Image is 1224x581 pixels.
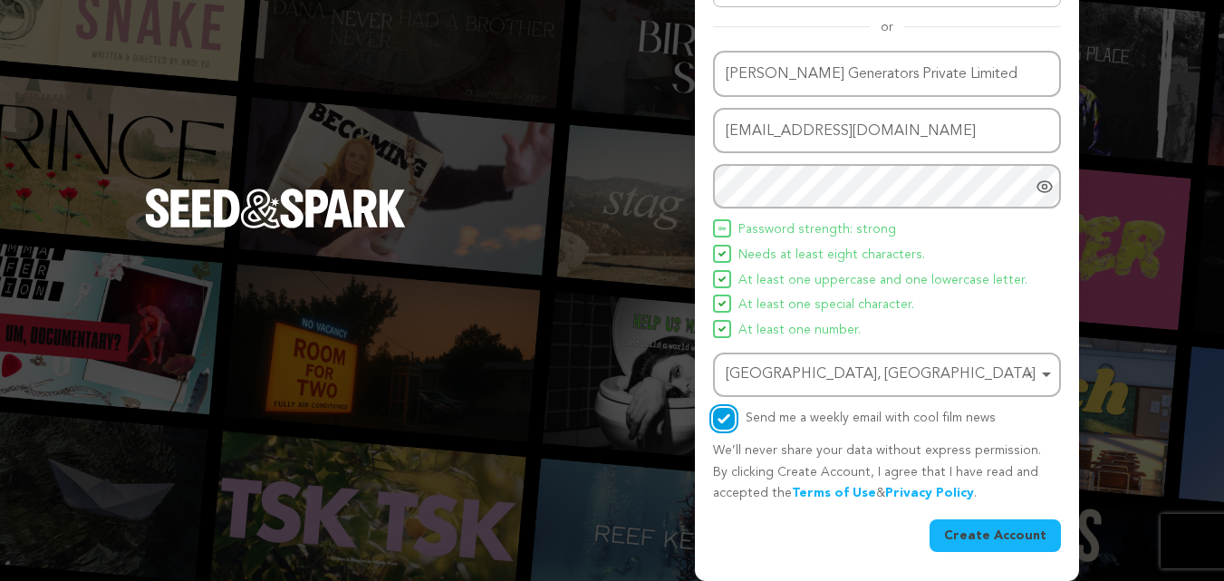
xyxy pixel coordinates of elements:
a: Terms of Use [792,487,876,499]
img: Seed&Spark Icon [718,276,726,283]
a: Show password as plain text. Warning: this will display your password on the screen. [1036,178,1054,196]
div: [GEOGRAPHIC_DATA], [GEOGRAPHIC_DATA] [726,362,1037,388]
span: Password strength: strong [738,219,896,241]
input: Email address [713,108,1061,154]
span: At least one special character. [738,295,914,316]
img: Seed&Spark Logo [145,189,406,228]
a: Privacy Policy [885,487,974,499]
a: Seed&Spark Homepage [145,189,406,265]
img: Seed&Spark Icon [718,300,726,307]
span: Needs at least eight characters. [738,245,925,266]
img: Seed&Spark Icon [718,225,726,232]
span: At least one uppercase and one lowercase letter. [738,270,1027,292]
img: Seed&Spark Icon [718,250,726,257]
input: Name [713,51,1061,97]
img: Seed&Spark Icon [718,325,726,333]
p: We’ll never share your data without express permission. By clicking Create Account, I agree that ... [713,441,1061,505]
label: Send me a weekly email with cool film news [746,412,996,424]
button: Create Account [930,519,1061,552]
button: Remove item: 'ChIJL_P_CXMEDTkRw0ZdG-0GVvw' [1020,365,1038,383]
span: At least one number. [738,320,861,342]
span: or [870,18,904,36]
